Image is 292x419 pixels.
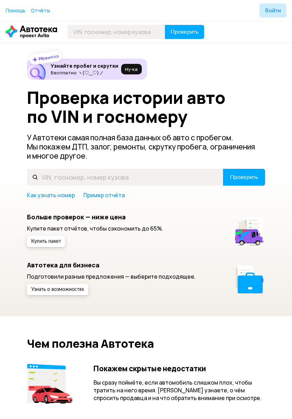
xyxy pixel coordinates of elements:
p: Бесплатно ヽ(♡‿♡)ノ [51,70,118,75]
button: Проверить [223,169,265,186]
h5: Больше проверок — ниже цена [27,213,163,221]
input: VIN, госномер, номер кузова [27,169,223,186]
p: Вы сразу поймёте, если автомобиль слишком плох, чтобы тратить на него время. [PERSON_NAME] узнает... [93,379,265,402]
h6: Узнайте пробег и скрутки [51,63,118,69]
h5: Автотека для бизнеса [27,261,196,269]
button: Узнать о возможностях [27,284,88,295]
a: Пример отчёта [83,191,125,199]
button: Войти [259,4,286,18]
a: Как узнать номер [27,191,75,199]
a: Отчёты [31,7,50,14]
h2: Чем полезна Автотека [27,337,265,350]
input: VIN, госномер, номер кузова [68,25,165,39]
a: Помощь [6,7,26,14]
p: У Автотеки самая полная база данных об авто с пробегом. Мы покажем ДТП, залог, ремонты, скрутку п... [27,133,265,160]
span: Купить пакет [31,239,61,244]
span: Войти [265,8,281,13]
p: Купите пакет отчётов, чтобы сэкономить до 65%. [27,225,163,232]
strong: Новинка [38,53,60,62]
button: Купить пакет [27,236,65,247]
span: Ну‑ка [125,66,138,72]
span: Проверить [171,29,199,35]
span: Узнать о возможностях [31,287,84,292]
h4: Покажем скрытые недостатки [93,364,265,373]
h1: Проверка истории авто по VIN и госномеру [27,88,236,126]
button: Проверить [165,25,204,39]
span: Проверить [230,174,258,180]
p: Подготовили разные предложения — выберите подходящее. [27,273,196,280]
